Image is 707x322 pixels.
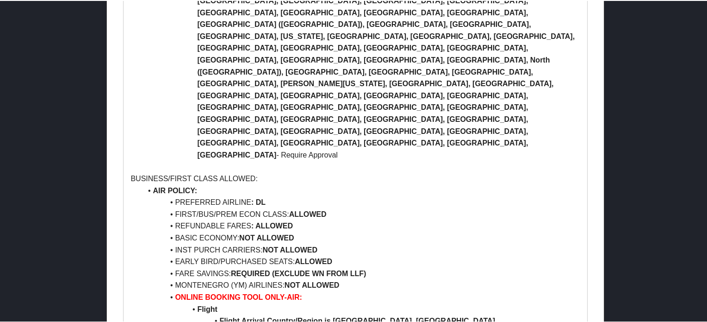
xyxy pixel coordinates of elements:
strong: Flight [197,304,217,312]
li: BASIC ECONOMY: [142,231,580,243]
li: EARLY BIRD/PURCHASED SEATS: [142,255,580,267]
strong: NOT ALLOWED [285,280,340,288]
li: INST PURCH CARRIERS: [142,243,580,255]
strong: REQUIRED (EXCLUDE WN FROM LLF) [231,269,366,277]
li: FARE SAVINGS: [142,267,580,279]
p: BUSINESS/FIRST CLASS ALLOWED: [130,172,580,184]
li: PREFERRED AIRLINE [142,196,580,208]
li: MONTENEGRO (YM) AIRLINES: [142,278,580,290]
strong: AIR POLICY: [153,186,197,194]
strong: ONLINE BOOKING TOOL ONLY-AIR: [175,292,302,300]
strong: : DL [251,197,266,205]
strong: : ALLOWED [251,221,293,229]
strong: NOT ALLOWED [262,245,317,253]
li: REFUNDABLE FARES [142,219,580,231]
strong: ALLOWED [289,209,327,217]
strong: NOT ALLOWED [239,233,294,241]
strong: ALLOWED [295,257,332,265]
li: FIRST/BUS/PREM ECON CLASS: [142,208,580,220]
